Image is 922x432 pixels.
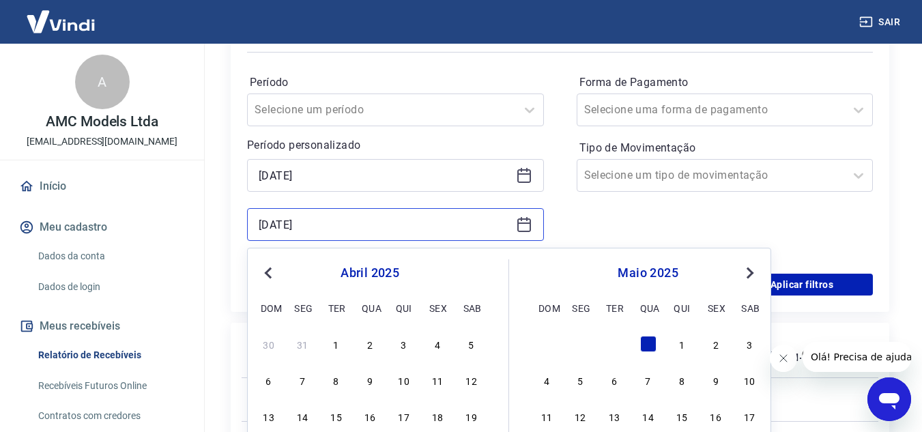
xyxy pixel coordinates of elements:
[803,342,911,372] iframe: Mensagem da empresa
[396,336,412,352] div: Choose quinta-feira, 3 de abril de 2025
[572,300,588,316] div: seg
[261,336,277,352] div: Choose domingo, 30 de março de 2025
[33,242,188,270] a: Dados da conta
[261,408,277,424] div: Choose domingo, 13 de abril de 2025
[261,300,277,316] div: dom
[867,377,911,421] iframe: Botão para abrir a janela de mensagens
[328,408,345,424] div: Choose terça-feira, 15 de abril de 2025
[396,408,412,424] div: Choose quinta-feira, 17 de abril de 2025
[259,165,510,186] input: Data inicial
[362,408,378,424] div: Choose quarta-feira, 16 de abril de 2025
[708,408,724,424] div: Choose sexta-feira, 16 de maio de 2025
[294,336,311,352] div: Choose segunda-feira, 31 de março de 2025
[538,300,555,316] div: dom
[731,274,873,296] button: Aplicar filtros
[259,214,510,235] input: Data final
[538,372,555,388] div: Choose domingo, 4 de maio de 2025
[259,265,481,281] div: abril 2025
[463,300,480,316] div: sab
[606,408,622,424] div: Choose terça-feira, 13 de maio de 2025
[261,372,277,388] div: Choose domingo, 6 de abril de 2025
[429,372,446,388] div: Choose sexta-feira, 11 de abril de 2025
[742,265,758,281] button: Next Month
[606,300,622,316] div: ter
[708,336,724,352] div: Choose sexta-feira, 2 de maio de 2025
[16,1,105,42] img: Vindi
[538,408,555,424] div: Choose domingo, 11 de maio de 2025
[429,336,446,352] div: Choose sexta-feira, 4 de abril de 2025
[294,408,311,424] div: Choose segunda-feira, 14 de abril de 2025
[328,336,345,352] div: Choose terça-feira, 1 de abril de 2025
[572,336,588,352] div: Choose segunda-feira, 28 de abril de 2025
[362,336,378,352] div: Choose quarta-feira, 2 de abril de 2025
[741,408,758,424] div: Choose sábado, 17 de maio de 2025
[674,408,690,424] div: Choose quinta-feira, 15 de maio de 2025
[463,372,480,388] div: Choose sábado, 12 de abril de 2025
[572,408,588,424] div: Choose segunda-feira, 12 de maio de 2025
[606,372,622,388] div: Choose terça-feira, 6 de maio de 2025
[75,55,130,109] div: A
[247,137,544,154] p: Período personalizado
[640,372,657,388] div: Choose quarta-feira, 7 de maio de 2025
[770,345,797,372] iframe: Fechar mensagem
[463,408,480,424] div: Choose sábado, 19 de abril de 2025
[33,372,188,400] a: Recebíveis Futuros Online
[362,300,378,316] div: qua
[16,212,188,242] button: Meu cadastro
[16,311,188,341] button: Meus recebíveis
[708,372,724,388] div: Choose sexta-feira, 9 de maio de 2025
[46,115,158,129] p: AMC Models Ltda
[708,300,724,316] div: sex
[674,372,690,388] div: Choose quinta-feira, 8 de maio de 2025
[741,336,758,352] div: Choose sábado, 3 de maio de 2025
[396,372,412,388] div: Choose quinta-feira, 10 de abril de 2025
[328,372,345,388] div: Choose terça-feira, 8 de abril de 2025
[536,265,760,281] div: maio 2025
[741,300,758,316] div: sab
[429,300,446,316] div: sex
[429,408,446,424] div: Choose sexta-feira, 18 de abril de 2025
[328,300,345,316] div: ter
[27,134,177,149] p: [EMAIL_ADDRESS][DOMAIN_NAME]
[16,171,188,201] a: Início
[741,372,758,388] div: Choose sábado, 10 de maio de 2025
[294,300,311,316] div: seg
[579,140,871,156] label: Tipo de Movimentação
[640,408,657,424] div: Choose quarta-feira, 14 de maio de 2025
[572,372,588,388] div: Choose segunda-feira, 5 de maio de 2025
[362,372,378,388] div: Choose quarta-feira, 9 de abril de 2025
[640,336,657,352] div: Choose quarta-feira, 30 de abril de 2025
[8,10,115,20] span: Olá! Precisa de ajuda?
[33,273,188,301] a: Dados de login
[538,336,555,352] div: Choose domingo, 27 de abril de 2025
[33,341,188,369] a: Relatório de Recebíveis
[260,265,276,281] button: Previous Month
[640,300,657,316] div: qua
[579,74,871,91] label: Forma de Pagamento
[674,336,690,352] div: Choose quinta-feira, 1 de maio de 2025
[856,10,906,35] button: Sair
[396,300,412,316] div: qui
[674,300,690,316] div: qui
[294,372,311,388] div: Choose segunda-feira, 7 de abril de 2025
[463,336,480,352] div: Choose sábado, 5 de abril de 2025
[250,74,541,91] label: Período
[606,336,622,352] div: Choose terça-feira, 29 de abril de 2025
[33,402,188,430] a: Contratos com credores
